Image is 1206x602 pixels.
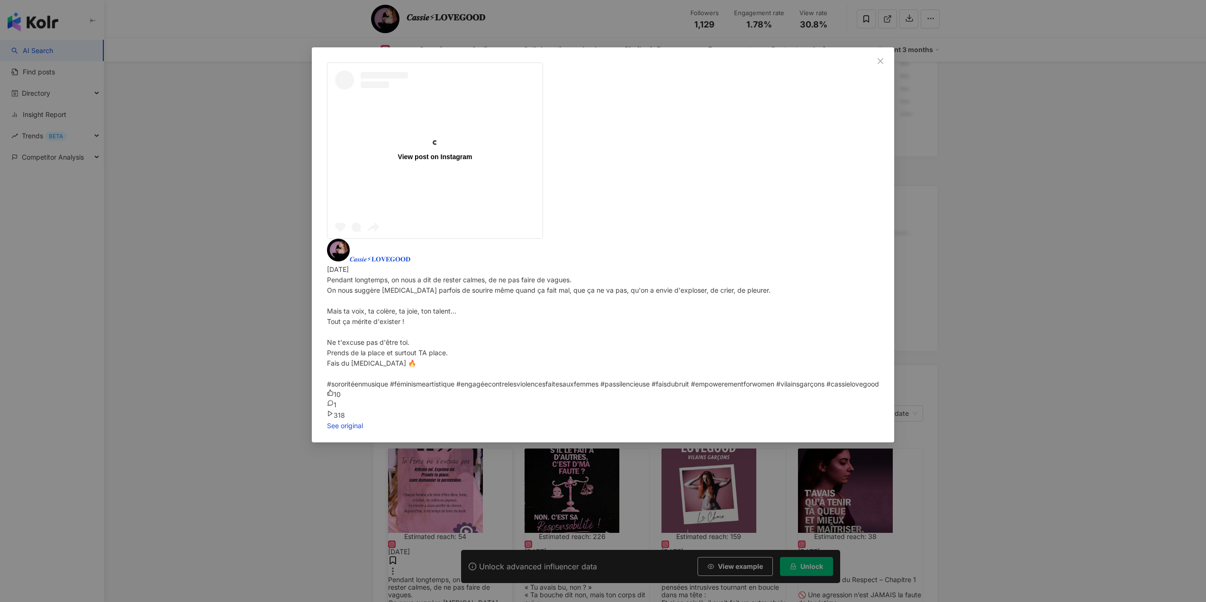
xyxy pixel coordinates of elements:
img: KOL Avatar [327,239,350,261]
div: [DATE] [327,264,879,275]
span: 𝑪𝒂𝒔𝒔𝒊𝒆⚡𝐋𝐎𝐕𝐄𝐆𝐎𝐎𝐃 [350,255,410,263]
div: 10 [327,389,879,400]
span: close [877,57,884,65]
div: 318 [327,410,879,421]
a: KOL Avatar𝑪𝒂𝒔𝒔𝒊𝒆⚡𝐋𝐎𝐕𝐄𝐆𝐎𝐎𝐃 [327,255,410,263]
div: 1 [327,400,879,410]
a: View post on Instagram [327,63,543,238]
div: View post on Instagram [398,153,472,161]
button: Close [871,52,890,71]
div: Pendant longtemps, on nous a dit de rester calmes, de ne pas faire de vagues. On nous suggère [ME... [327,275,879,389]
a: See original [327,422,363,430]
